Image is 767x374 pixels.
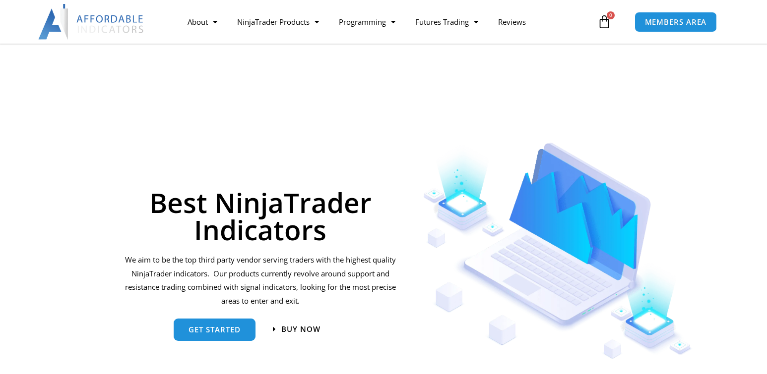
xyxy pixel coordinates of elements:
a: MEMBERS AREA [635,12,717,32]
span: MEMBERS AREA [645,18,707,26]
span: 0 [607,11,615,19]
nav: Menu [178,10,595,33]
a: 0 [582,7,626,36]
img: Indicators 1 | Affordable Indicators – NinjaTrader [423,143,693,359]
a: get started [174,319,256,341]
span: get started [189,326,241,333]
a: About [178,10,227,33]
span: Buy now [281,325,320,333]
h1: Best NinjaTrader Indicators [123,189,397,243]
a: Reviews [488,10,536,33]
img: LogoAI | Affordable Indicators – NinjaTrader [38,4,145,40]
a: NinjaTrader Products [227,10,329,33]
a: Buy now [273,325,320,333]
a: Futures Trading [405,10,488,33]
p: We aim to be the top third party vendor serving traders with the highest quality NinjaTrader indi... [123,253,397,308]
a: Programming [329,10,405,33]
